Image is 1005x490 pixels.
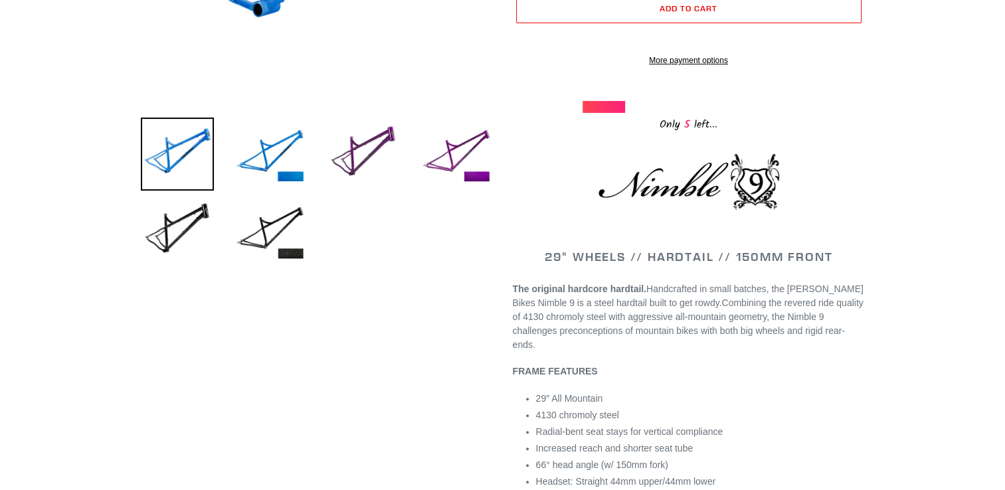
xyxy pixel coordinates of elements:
[536,426,723,437] span: Radial-bent seat stays for vertical compliance
[660,3,717,13] span: Add to cart
[513,284,646,294] strong: The original hardcore hardtail.
[141,195,214,268] img: Load image into Gallery viewer, NIMBLE 9 - Frameset
[545,249,833,264] span: 29" WHEELS // HARDTAIL // 150MM FRONT
[420,118,493,191] img: Load image into Gallery viewer, NIMBLE 9 - Frameset
[536,459,668,470] span: 66° head angle (w/ 150mm fork)
[141,118,214,191] img: Load image into Gallery viewer, NIMBLE 9 - Frameset
[234,118,307,191] img: Load image into Gallery viewer, NIMBLE 9 - Frameset
[513,297,864,350] span: Combining the revered ride quality of 4130 chromoly steel with aggressive all-mountain geometry, ...
[516,54,862,66] a: More payment options
[536,443,693,453] span: Increased reach and shorter seat tube
[536,476,716,487] span: Headset: Straight 44mm upper/44mm lower
[513,284,864,308] span: Handcrafted in small batches, the [PERSON_NAME] Bikes Nimble 9 is a steel hardtail built to get r...
[583,113,795,133] div: Only left...
[234,195,307,268] img: Load image into Gallery viewer, NIMBLE 9 - Frameset
[536,393,603,404] span: 29″ All Mountain
[513,366,598,376] b: FRAME FEATURES
[680,116,694,133] span: 5
[536,410,619,420] span: 4130 chromoly steel
[327,118,400,191] img: Load image into Gallery viewer, NIMBLE 9 - Frameset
